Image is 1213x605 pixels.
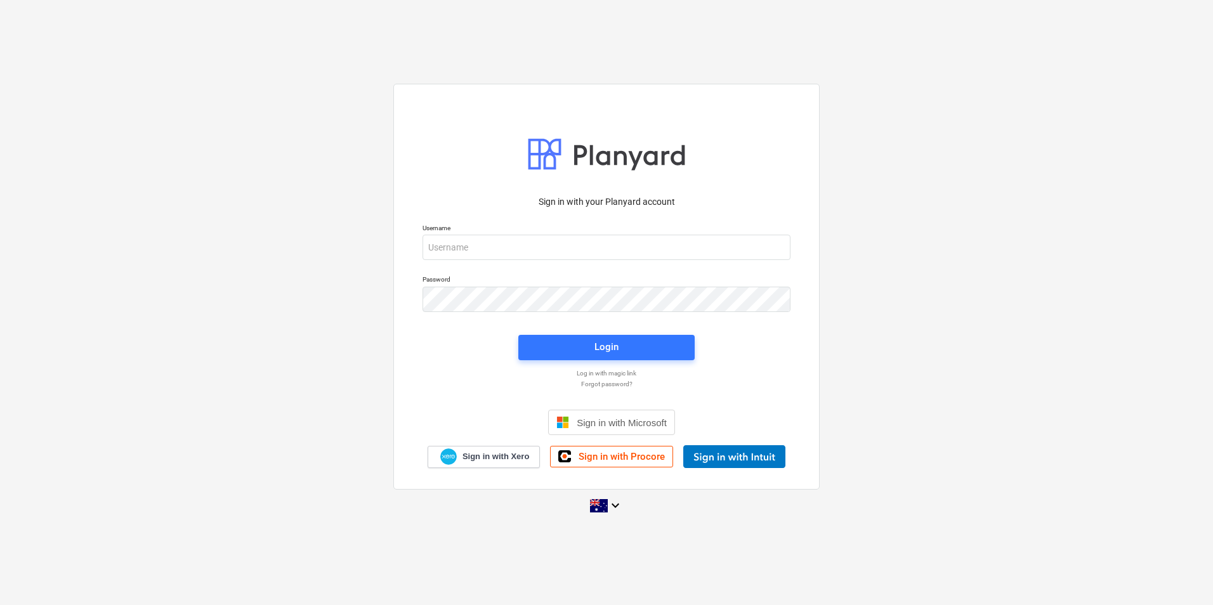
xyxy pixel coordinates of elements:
[550,446,673,467] a: Sign in with Procore
[423,224,790,235] p: Username
[423,195,790,209] p: Sign in with your Planyard account
[608,498,623,513] i: keyboard_arrow_down
[416,369,797,377] a: Log in with magic link
[556,416,569,429] img: Microsoft logo
[518,335,695,360] button: Login
[577,417,667,428] span: Sign in with Microsoft
[594,339,619,355] div: Login
[428,446,541,468] a: Sign in with Xero
[440,448,457,465] img: Xero logo
[579,451,665,462] span: Sign in with Procore
[462,451,529,462] span: Sign in with Xero
[416,380,797,388] a: Forgot password?
[423,235,790,260] input: Username
[423,275,790,286] p: Password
